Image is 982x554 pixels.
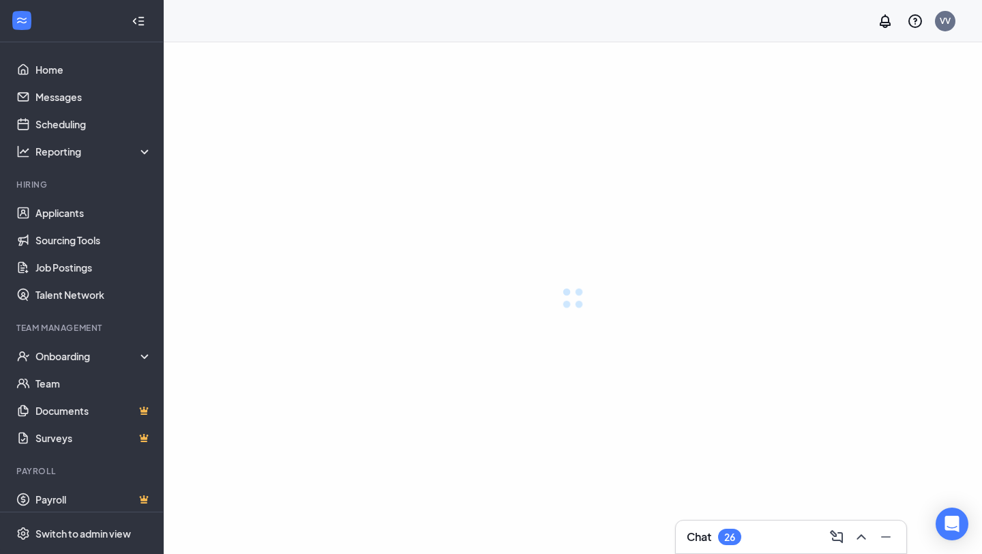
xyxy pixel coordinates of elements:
[35,254,152,281] a: Job Postings
[132,14,145,28] svg: Collapse
[878,529,894,545] svg: Minimize
[824,526,846,548] button: ComposeMessage
[877,13,893,29] svg: Notifications
[687,529,711,544] h3: Chat
[849,526,871,548] button: ChevronUp
[936,508,968,540] div: Open Intercom Messenger
[35,349,153,363] div: Onboarding
[35,486,152,513] a: PayrollCrown
[35,111,152,138] a: Scheduling
[35,281,152,308] a: Talent Network
[940,15,951,27] div: VV
[15,14,29,27] svg: WorkstreamLogo
[35,145,153,158] div: Reporting
[907,13,923,29] svg: QuestionInfo
[35,199,152,227] a: Applicants
[16,179,149,190] div: Hiring
[35,227,152,254] a: Sourcing Tools
[16,465,149,477] div: Payroll
[16,349,30,363] svg: UserCheck
[874,526,895,548] button: Minimize
[35,83,152,111] a: Messages
[35,56,152,83] a: Home
[724,531,735,543] div: 26
[35,527,131,540] div: Switch to admin view
[35,370,152,397] a: Team
[853,529,869,545] svg: ChevronUp
[829,529,845,545] svg: ComposeMessage
[35,424,152,452] a: SurveysCrown
[16,527,30,540] svg: Settings
[16,145,30,158] svg: Analysis
[16,322,149,334] div: Team Management
[35,397,152,424] a: DocumentsCrown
